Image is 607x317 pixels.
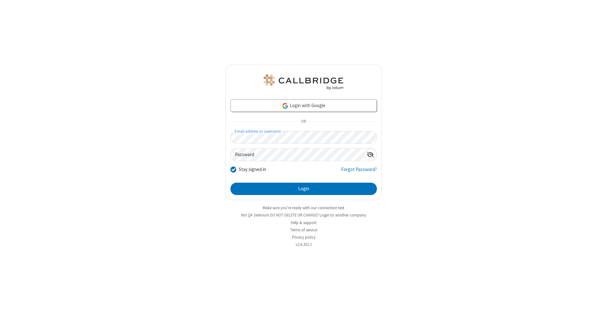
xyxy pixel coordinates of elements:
li: v2.6.352.2 [225,241,382,247]
a: Forgot Password? [341,166,377,178]
a: Help & support [291,220,316,225]
img: google-icon.png [282,102,289,109]
input: Email address or username [230,131,377,143]
button: Login to another company [320,212,366,218]
iframe: Chat [591,301,602,313]
span: OR [298,117,309,126]
a: Make sure you're ready with our connection test [263,205,344,210]
div: Show password [364,149,377,160]
a: Terms of service [290,227,317,233]
a: Login with Google [230,99,377,112]
a: Privacy policy [292,235,316,240]
input: Password [231,149,364,161]
label: Stay signed in [239,166,266,173]
li: Not QA Selenium DO NOT DELETE OR CHANGE? [225,212,382,218]
img: QA Selenium DO NOT DELETE OR CHANGE [262,75,345,90]
button: Login [230,183,377,195]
